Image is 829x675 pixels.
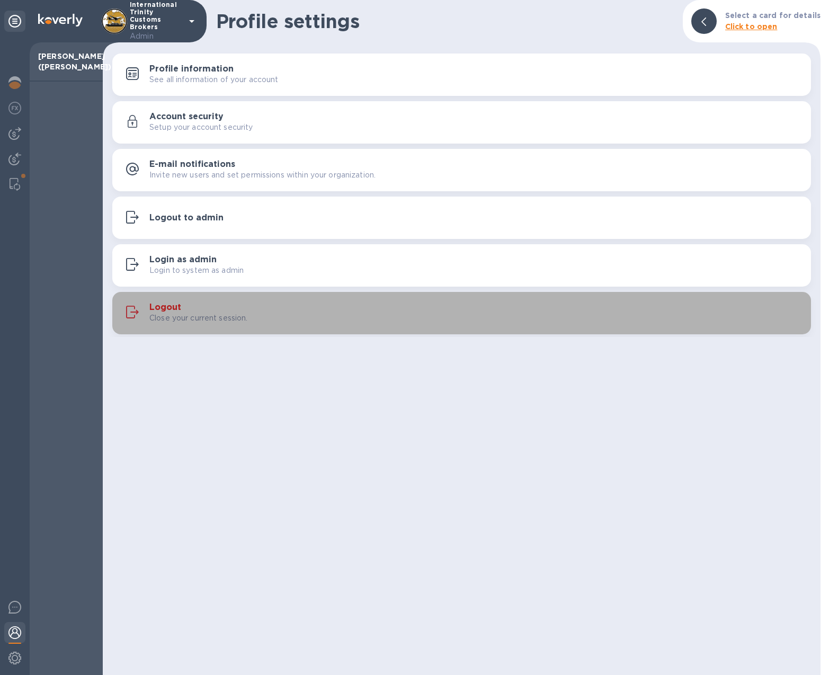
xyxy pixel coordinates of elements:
[149,170,376,181] p: Invite new users and set permissions within your organization.
[149,265,244,276] p: Login to system as admin
[38,14,83,26] img: Logo
[130,31,183,42] p: Admin
[216,10,674,32] h1: Profile settings
[149,122,253,133] p: Setup your account security
[149,112,224,122] h3: Account security
[149,213,224,223] h3: Logout to admin
[149,255,217,265] h3: Login as admin
[8,102,21,114] img: Foreign exchange
[112,292,811,334] button: LogoutClose your current session.
[112,54,811,96] button: Profile informationSee all information of your account
[112,149,811,191] button: E-mail notificationsInvite new users and set permissions within your organization.
[112,197,811,239] button: Logout to admin
[112,244,811,287] button: Login as adminLogin to system as admin
[725,22,778,31] b: Click to open
[38,51,94,72] p: [PERSON_NAME] ([PERSON_NAME])
[149,313,248,324] p: Close your current session.
[149,303,181,313] h3: Logout
[149,159,235,170] h3: E-mail notifications
[130,1,183,42] p: International Trinity Customs Brokers
[4,11,25,32] div: Unpin categories
[112,101,811,144] button: Account securitySetup your account security
[149,74,279,85] p: See all information of your account
[149,64,234,74] h3: Profile information
[725,11,821,20] b: Select a card for details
